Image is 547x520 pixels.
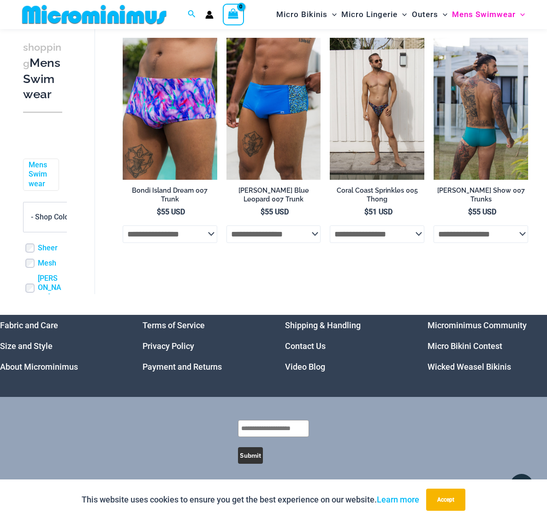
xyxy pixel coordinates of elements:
[274,3,339,26] a: Micro BikinisMenu ToggleMenu Toggle
[428,362,511,372] a: Wicked Weasel Bikinis
[123,186,217,207] a: Bondi Island Dream 007 Trunk
[330,38,424,179] a: Coral Coast Sprinkles 005 Thong 06Coral Coast Sprinkles 005 Thong 08Coral Coast Sprinkles 005 Tho...
[428,315,547,377] aside: Footer Widget 4
[226,186,321,203] h2: [PERSON_NAME] Blue Leopard 007 Trunk
[24,202,87,232] span: - Shop Color
[23,41,61,69] span: shopping
[31,213,71,221] span: - Shop Color
[82,493,419,507] p: This website uses cookies to ensure you get the best experience on our website.
[330,186,424,207] a: Coral Coast Sprinkles 005 Thong
[188,9,196,20] a: Search icon link
[327,3,337,26] span: Menu Toggle
[157,207,161,216] span: $
[261,207,289,216] bdi: 55 USD
[29,160,52,189] a: Mens Swimwear
[339,3,409,26] a: Micro LingerieMenu ToggleMenu Toggle
[330,38,424,179] img: Coral Coast Sprinkles 005 Thong 06
[273,1,529,28] nav: Site Navigation
[276,3,327,26] span: Micro Bikinis
[23,202,88,232] span: - Shop Color
[123,38,217,179] img: Bondi Island Dream 007 Trunk 01
[330,186,424,203] h2: Coral Coast Sprinkles 005 Thong
[428,315,547,377] nav: Menu
[285,362,325,372] a: Video Blog
[341,3,398,26] span: Micro Lingerie
[23,39,62,102] h3: Mens Swimwear
[261,207,265,216] span: $
[438,3,447,26] span: Menu Toggle
[143,341,194,351] a: Privacy Policy
[143,320,205,330] a: Terms of Service
[38,259,56,268] a: Mesh
[226,186,321,207] a: [PERSON_NAME] Blue Leopard 007 Trunk
[468,207,496,216] bdi: 55 USD
[364,207,369,216] span: $
[434,38,528,179] a: Byron Jade Show 007 Trunks 08Byron Jade Show 007 Trunks 09Byron Jade Show 007 Trunks 09
[434,186,528,207] a: [PERSON_NAME] Show 007 Trunks
[226,38,321,179] img: Byron Blue Leopard 007 Trunk 11
[468,207,472,216] span: $
[434,186,528,203] h2: [PERSON_NAME] Show 007 Trunks
[398,3,407,26] span: Menu Toggle
[428,320,527,330] a: Microminimus Community
[285,315,404,377] aside: Footer Widget 3
[452,3,516,26] span: Mens Swimwear
[377,495,419,504] a: Learn more
[364,207,392,216] bdi: 51 USD
[143,315,262,377] aside: Footer Widget 2
[410,3,450,26] a: OutersMenu ToggleMenu Toggle
[143,315,262,377] nav: Menu
[516,3,525,26] span: Menu Toggle
[426,489,465,511] button: Accept
[434,38,528,179] img: Byron Jade Show 007 Trunks 09
[18,4,170,25] img: MM SHOP LOGO FLAT
[450,3,527,26] a: Mens SwimwearMenu ToggleMenu Toggle
[412,3,438,26] span: Outers
[38,274,62,302] a: [PERSON_NAME]
[226,38,321,179] a: Byron Blue Leopard 007 Trunk 11Byron Blue Leopard 007 Trunk 12Byron Blue Leopard 007 Trunk 12
[238,447,263,464] button: Submit
[428,341,502,351] a: Micro Bikini Contest
[223,4,244,25] a: View Shopping Cart, empty
[143,362,222,372] a: Payment and Returns
[205,11,214,19] a: Account icon link
[38,243,58,253] a: Sheer
[285,315,404,377] nav: Menu
[123,186,217,203] h2: Bondi Island Dream 007 Trunk
[285,320,361,330] a: Shipping & Handling
[285,341,326,351] a: Contact Us
[123,38,217,179] a: Bondi Island Dream 007 Trunk 01Bondi Island Dream 007 Trunk 03Bondi Island Dream 007 Trunk 03
[157,207,185,216] bdi: 55 USD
